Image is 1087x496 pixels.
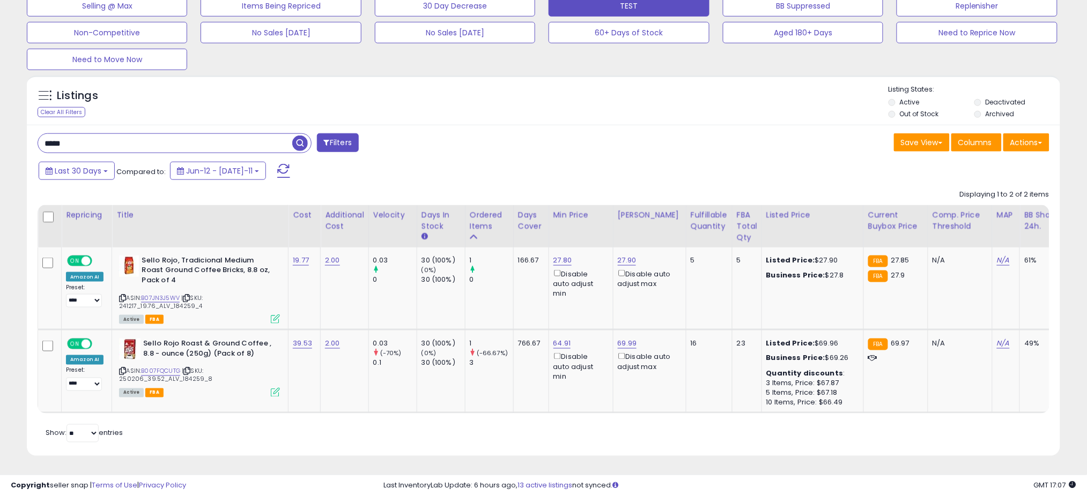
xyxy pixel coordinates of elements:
div: 3 [470,358,513,368]
div: Title [116,209,284,221]
img: 414qh+4G0DL._SL40_.jpg [119,255,139,277]
div: 5 [691,255,724,265]
a: Privacy Policy [139,480,186,490]
div: 5 [737,255,753,265]
b: Listed Price: [766,338,815,348]
a: 69.99 [618,338,637,349]
small: FBA [868,255,888,267]
div: Repricing [66,209,107,221]
b: Listed Price: [766,255,815,265]
span: | SKU: 250206_39.52_ALV_184259_8 [119,367,212,383]
div: N/A [933,255,984,265]
small: Days In Stock. [422,232,428,242]
div: 10 Items, Price: $66.49 [766,398,855,408]
span: | SKU: 241217_19.76_ALV_184259_4 [119,294,203,310]
div: Current Buybox Price [868,209,923,232]
div: Fulfillable Quantity [691,209,728,232]
a: 27.80 [553,255,572,266]
span: 69.97 [891,338,909,348]
small: FBA [868,339,888,350]
button: Columns [951,133,1002,152]
div: Clear All Filters [38,107,85,117]
small: (-70%) [380,349,402,357]
div: 766.67 [518,339,541,348]
a: B007FQCUTG [141,367,180,376]
span: FBA [145,388,164,397]
a: Terms of Use [92,480,137,490]
div: 166.67 [518,255,541,265]
div: 49% [1024,339,1060,348]
div: 61% [1024,255,1060,265]
a: N/A [997,338,1010,349]
b: Business Price: [766,353,825,363]
span: Columns [958,137,992,148]
div: : [766,369,855,379]
button: No Sales [DATE] [201,22,361,43]
div: Cost [293,209,316,221]
div: 30 (100%) [422,358,465,368]
small: FBA [868,270,888,282]
span: Show: entries [46,428,123,438]
div: 0.03 [373,255,417,265]
a: B07JN3J5WV [141,294,180,303]
button: No Sales [DATE] [375,22,535,43]
div: Last InventoryLab Update: 6 hours ago, not synced. [383,480,1076,491]
button: Jun-12 - [DATE]-11 [170,162,266,180]
button: Filters [317,133,359,152]
span: 2025-08-11 17:07 GMT [1034,480,1076,490]
div: Velocity [373,209,412,221]
div: Amazon AI [66,355,103,365]
button: Save View [894,133,950,152]
a: 19.77 [293,255,309,266]
strong: Copyright [11,480,50,490]
small: (0%) [422,266,437,274]
div: Days Cover [518,209,544,232]
div: $69.96 [766,339,855,348]
div: Listed Price [766,209,859,221]
span: ON [68,340,82,349]
small: (0%) [422,349,437,357]
div: Preset: [66,367,103,391]
button: Non-Competitive [27,22,187,43]
button: 60+ Days of Stock [549,22,709,43]
div: Additional Cost [325,209,364,232]
a: 13 active listings [517,480,572,490]
div: 0 [470,275,513,284]
span: OFF [91,340,108,349]
div: $69.26 [766,354,855,363]
div: Disable auto adjust min [553,268,605,299]
small: (-66.67%) [477,349,508,357]
div: Days In Stock [422,209,461,232]
div: seller snap | | [11,480,186,491]
span: 27.9 [891,270,905,280]
a: 39.53 [293,338,312,349]
div: ASIN: [119,339,280,396]
div: 30 (100%) [422,339,465,348]
span: 27.85 [891,255,909,265]
p: Listing States: [889,85,1060,95]
span: All listings currently available for purchase on Amazon [119,315,144,324]
div: 0.1 [373,358,417,368]
div: Ordered Items [470,209,509,232]
span: ON [68,256,82,265]
div: $27.8 [766,270,855,280]
div: Preset: [66,284,103,308]
a: N/A [997,255,1010,266]
div: Disable auto adjust min [553,351,605,382]
button: Aged 180+ Days [723,22,883,43]
span: Jun-12 - [DATE]-11 [186,166,253,176]
button: Last 30 Days [39,162,115,180]
button: Actions [1003,133,1049,152]
button: Need to Move Now [27,49,187,70]
label: Active [900,97,920,107]
div: 0.03 [373,339,417,348]
div: 23 [737,339,753,348]
a: 2.00 [325,255,340,266]
b: Sello Rojo Roast & Ground Coffee , 8.8 - ounce (250g) (Pack of 8) [143,339,273,361]
b: Quantity discounts [766,369,844,379]
div: [PERSON_NAME] [618,209,682,221]
span: Last 30 Days [55,166,101,176]
button: Need to Reprice Now [897,22,1057,43]
a: 2.00 [325,338,340,349]
a: 64.91 [553,338,571,349]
